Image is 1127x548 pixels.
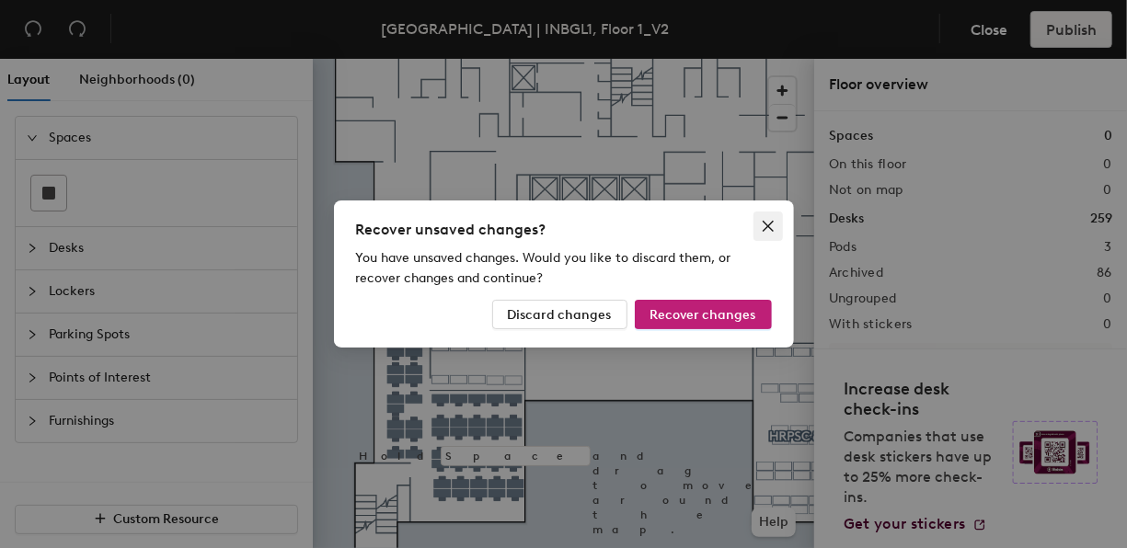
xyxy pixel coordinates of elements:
[492,300,627,329] button: Discard changes
[508,307,612,323] span: Discard changes
[753,219,783,234] span: Close
[761,219,776,234] span: close
[753,211,783,241] button: Close
[356,250,731,286] span: You have unsaved changes. Would you like to discard them, or recover changes and continue?
[356,219,772,241] div: Recover unsaved changes?
[635,300,772,329] button: Recover changes
[650,307,756,323] span: Recover changes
